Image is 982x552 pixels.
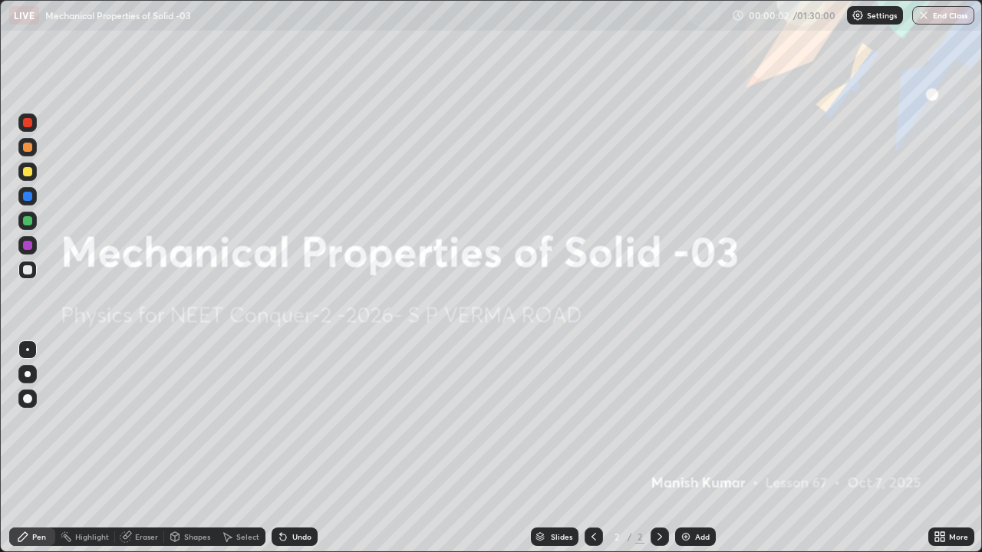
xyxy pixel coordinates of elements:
p: LIVE [14,9,35,21]
button: End Class [912,6,974,25]
p: Settings [867,11,897,19]
img: end-class-cross [918,9,930,21]
div: Pen [32,533,46,540]
img: add-slide-button [680,531,692,543]
div: 2 [635,530,644,544]
div: Slides [551,533,572,540]
div: Shapes [184,533,210,540]
div: 2 [609,532,624,541]
p: Mechanical Properties of Solid -03 [45,9,191,21]
div: Select [236,533,259,540]
img: class-settings-icons [852,9,864,21]
div: Undo [292,533,311,540]
div: More [949,533,968,540]
div: Highlight [75,533,109,540]
div: / [628,532,632,541]
div: Add [695,533,710,540]
div: Eraser [135,533,158,540]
